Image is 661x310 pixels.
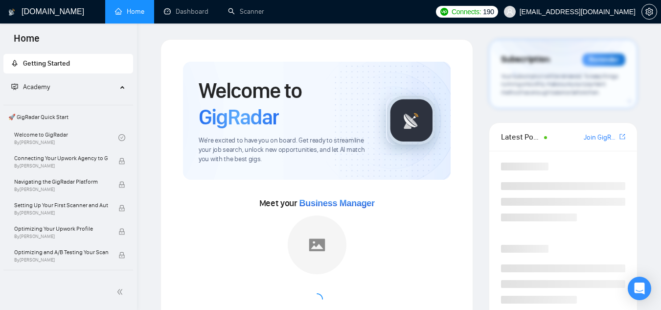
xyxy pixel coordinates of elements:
span: lock [118,205,125,212]
img: upwork-logo.png [440,8,448,16]
span: user [506,8,513,15]
span: Home [6,31,47,52]
span: rocket [11,60,18,67]
span: lock [118,181,125,188]
img: placeholder.png [288,215,346,274]
span: Meet your [259,198,375,209]
span: Getting Started [23,59,70,68]
span: export [619,133,625,141]
a: dashboardDashboard [164,7,208,16]
span: By [PERSON_NAME] [14,187,108,192]
img: logo [8,4,15,20]
span: We're excited to have you on board. Get ready to streamline your job search, unlock new opportuni... [199,136,370,164]
a: homeHome [115,7,144,16]
span: Connects: [452,6,481,17]
span: Latest Posts from the GigRadar Community [501,131,541,143]
span: Connecting Your Upwork Agency to GigRadar [14,153,108,163]
h1: Welcome to [199,77,370,130]
span: Subscription [501,51,549,68]
a: searchScanner [228,7,264,16]
button: setting [641,4,657,20]
span: Business Manager [299,198,375,208]
img: gigradar-logo.png [387,96,436,145]
span: fund-projection-screen [11,83,18,90]
span: By [PERSON_NAME] [14,257,108,263]
div: Open Intercom Messenger [628,277,651,300]
span: lock [118,252,125,259]
span: double-left [116,287,126,297]
span: Optimizing and A/B Testing Your Scanner for Better Results [14,247,108,257]
span: 🚀 GigRadar Quick Start [4,107,132,127]
span: 190 [483,6,494,17]
span: Optimizing Your Upwork Profile [14,224,108,234]
a: Join GigRadar Slack Community [584,132,617,143]
a: setting [641,8,657,16]
span: Academy [23,83,50,91]
span: lock [118,158,125,165]
span: By [PERSON_NAME] [14,234,108,239]
li: Getting Started [3,54,133,73]
a: export [619,132,625,142]
span: By [PERSON_NAME] [14,163,108,169]
span: Academy [11,83,50,91]
span: loading [310,293,323,306]
span: Setting Up Your First Scanner and Auto-Bidder [14,200,108,210]
span: Your subscription will be renewed. To keep things running smoothly, make sure your payment method... [501,72,618,96]
a: Welcome to GigRadarBy[PERSON_NAME] [14,127,118,148]
span: Navigating the GigRadar Platform [14,177,108,187]
span: 👑 Agency Success with GigRadar [4,272,132,292]
span: lock [118,228,125,235]
div: Reminder [582,53,625,66]
span: check-circle [118,134,125,141]
span: GigRadar [199,104,279,130]
span: By [PERSON_NAME] [14,210,108,216]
